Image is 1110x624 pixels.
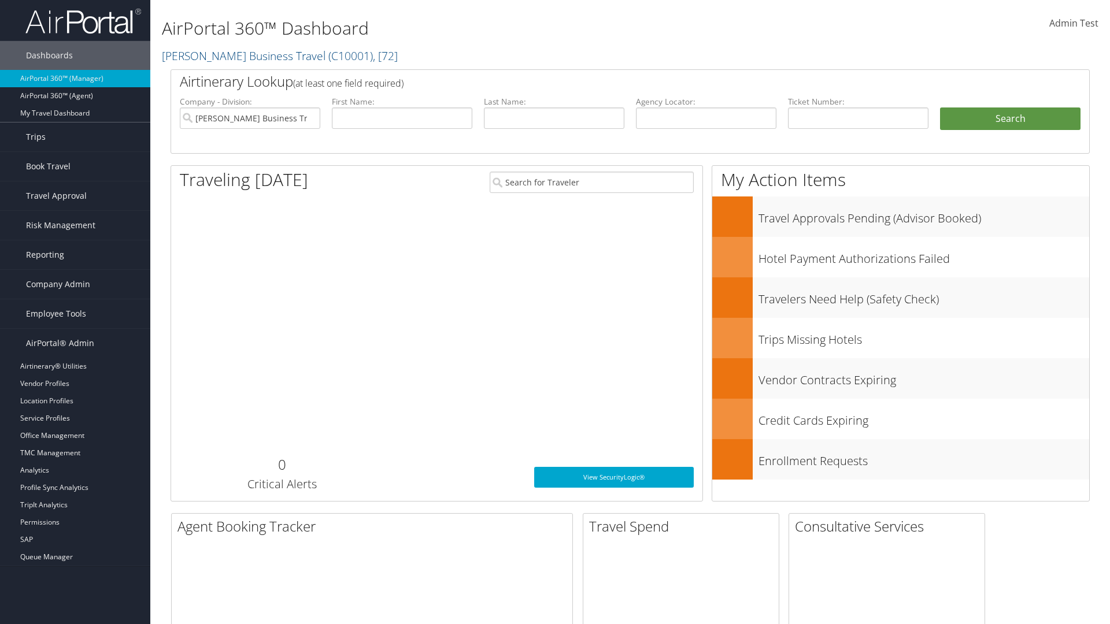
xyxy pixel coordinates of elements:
[180,476,384,492] h3: Critical Alerts
[758,205,1089,226] h3: Travel Approvals Pending (Advisor Booked)
[758,326,1089,348] h3: Trips Missing Hotels
[758,447,1089,469] h3: Enrollment Requests
[589,517,779,536] h2: Travel Spend
[180,168,308,192] h1: Traveling [DATE]
[26,41,73,70] span: Dashboards
[1049,17,1098,29] span: Admin Test
[26,240,64,269] span: Reporting
[758,245,1089,267] h3: Hotel Payment Authorizations Failed
[162,48,398,64] a: [PERSON_NAME] Business Travel
[758,366,1089,388] h3: Vendor Contracts Expiring
[26,181,87,210] span: Travel Approval
[26,329,94,358] span: AirPortal® Admin
[940,107,1081,131] button: Search
[758,407,1089,429] h3: Credit Cards Expiring
[180,455,384,474] h2: 0
[328,48,373,64] span: ( C10001 )
[484,96,624,107] label: Last Name:
[180,96,320,107] label: Company - Division:
[534,467,694,488] a: View SecurityLogic®
[26,122,46,151] span: Trips
[712,168,1089,192] h1: My Action Items
[636,96,776,107] label: Agency Locator:
[712,318,1089,358] a: Trips Missing Hotels
[788,96,928,107] label: Ticket Number:
[332,96,472,107] label: First Name:
[162,16,786,40] h1: AirPortal 360™ Dashboard
[758,285,1089,307] h3: Travelers Need Help (Safety Check)
[180,72,1004,91] h2: Airtinerary Lookup
[26,152,71,181] span: Book Travel
[373,48,398,64] span: , [ 72 ]
[293,77,404,90] span: (at least one field required)
[25,8,141,35] img: airportal-logo.png
[712,237,1089,277] a: Hotel Payment Authorizations Failed
[490,172,694,193] input: Search for Traveler
[26,270,90,299] span: Company Admin
[26,299,86,328] span: Employee Tools
[712,399,1089,439] a: Credit Cards Expiring
[177,517,572,536] h2: Agent Booking Tracker
[712,358,1089,399] a: Vendor Contracts Expiring
[712,277,1089,318] a: Travelers Need Help (Safety Check)
[712,439,1089,480] a: Enrollment Requests
[1049,6,1098,42] a: Admin Test
[795,517,985,536] h2: Consultative Services
[26,211,95,240] span: Risk Management
[712,196,1089,237] a: Travel Approvals Pending (Advisor Booked)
